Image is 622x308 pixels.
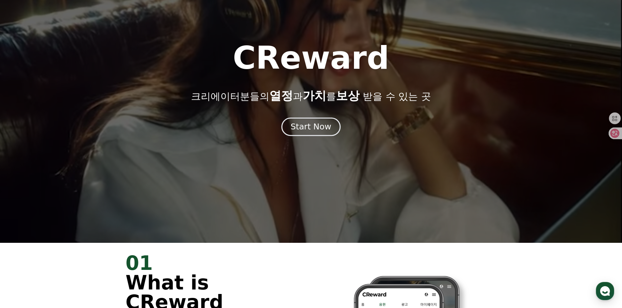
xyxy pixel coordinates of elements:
span: 가치 [303,89,326,102]
span: 홈 [21,216,24,222]
span: 보상 [336,89,359,102]
span: 대화 [60,217,68,222]
span: 설정 [101,216,109,222]
h1: CReward [233,42,389,74]
a: 대화 [43,207,84,223]
a: 홈 [2,207,43,223]
button: Start Now [281,117,341,136]
div: Start Now [291,121,331,132]
a: 설정 [84,207,125,223]
span: 열정 [269,89,293,102]
p: 크리에이터분들의 과 를 받을 수 있는 곳 [191,89,431,102]
div: 01 [126,253,303,273]
a: Start Now [283,125,339,131]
